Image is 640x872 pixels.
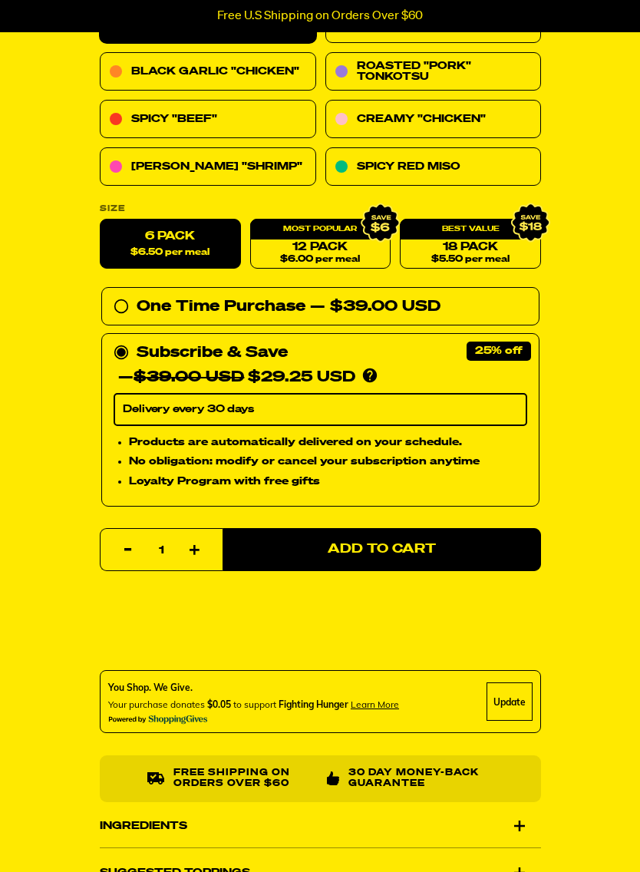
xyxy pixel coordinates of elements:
input: quantity [110,529,213,572]
span: $5.50 per meal [431,255,510,265]
li: Loyalty Program with free gifts [129,474,527,490]
span: Your purchase donates [108,699,205,710]
div: Update Cause Button [487,682,533,721]
p: Free shipping on orders over $60 [173,768,314,790]
div: One Time Purchase [114,295,527,319]
a: Creamy "Chicken" [325,101,541,139]
li: Products are automatically delivered on your schedule. [129,434,527,451]
a: Spicy Red Miso [325,148,541,187]
span: $0.05 [207,699,231,710]
div: — $39.00 USD [310,295,440,319]
a: Roasted "Pork" Tonkotsu [325,53,541,91]
p: Free U.S Shipping on Orders Over $60 [217,9,423,23]
p: 30 Day Money-Back Guarantee [348,768,493,790]
button: Add to Cart [223,528,541,571]
a: Spicy "Beef" [100,101,316,139]
div: Ingredients [100,804,541,847]
label: 6 Pack [100,220,241,269]
span: $6.50 per meal [130,248,209,258]
a: [PERSON_NAME] "Shrimp" [100,148,316,187]
select: Subscribe & Save —$39.00 USD$29.25 USD Products are automatically delivered on your schedule. No ... [114,394,527,426]
span: Fighting Hunger [279,699,348,710]
span: Learn more about donating [351,699,399,710]
a: 18 Pack$5.50 per meal [400,220,541,269]
a: 12 Pack$6.00 per meal [249,220,391,269]
div: — $29.25 USD [118,365,355,390]
del: $39.00 USD [134,370,244,385]
div: You Shop. We Give. [108,681,399,695]
div: Subscribe & Save [137,341,288,365]
iframe: Marketing Popup [8,801,144,864]
a: Black Garlic "Chicken" [100,53,316,91]
label: Size [100,205,541,213]
span: Add to Cart [328,543,436,557]
span: to support [233,699,276,710]
span: $6.00 per meal [280,255,360,265]
li: No obligation: modify or cancel your subscription anytime [129,454,527,471]
img: Powered By ShoppingGives [108,715,208,725]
